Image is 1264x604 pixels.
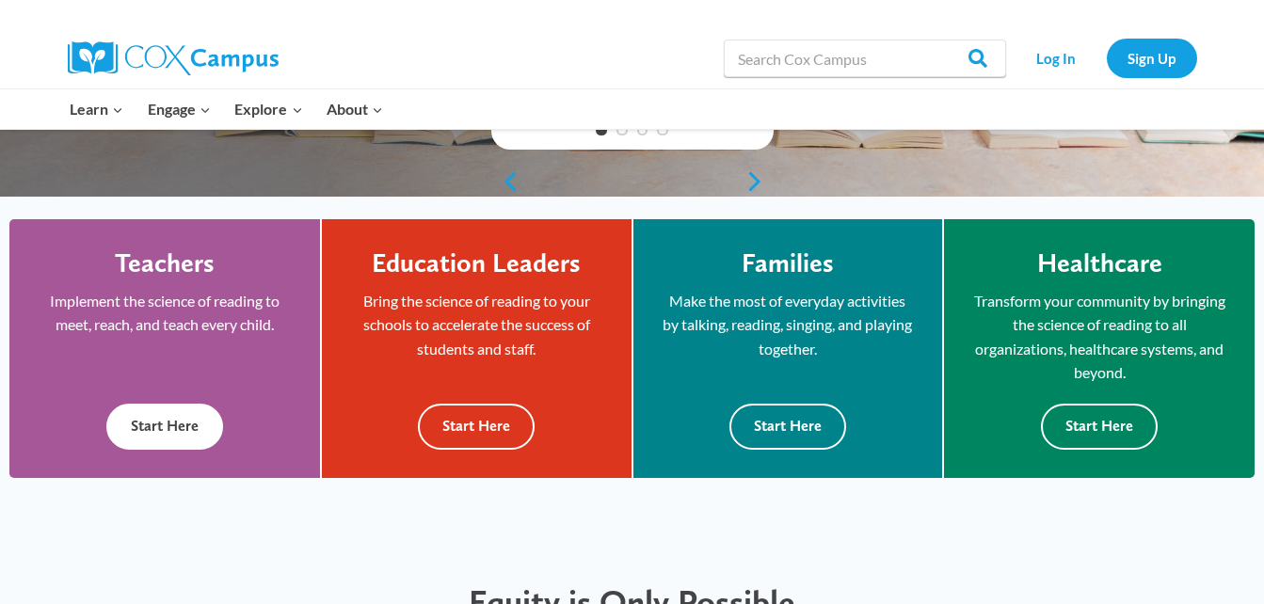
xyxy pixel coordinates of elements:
button: Start Here [418,404,535,450]
h4: Education Leaders [372,247,581,279]
a: Log In [1016,39,1097,77]
img: Cox Campus [68,41,279,75]
input: Search Cox Campus [724,40,1006,77]
button: Child menu of Engage [136,89,223,129]
h4: Teachers [115,247,215,279]
button: Start Here [106,404,223,450]
h4: Families [742,247,834,279]
button: Start Here [1041,404,1158,450]
nav: Primary Navigation [58,89,395,129]
button: Child menu of Learn [58,89,136,129]
div: content slider buttons [491,163,774,200]
a: next [745,170,774,193]
a: Teachers Implement the science of reading to meet, reach, and teach every child. Start Here [9,219,320,478]
button: Child menu of Explore [223,89,315,129]
a: Families Make the most of everyday activities by talking, reading, singing, and playing together.... [633,219,943,478]
button: Child menu of About [314,89,395,129]
a: 2 [616,125,628,136]
a: 4 [657,125,668,136]
a: 1 [596,125,607,136]
a: 3 [637,125,648,136]
p: Bring the science of reading to your schools to accelerate the success of students and staff. [350,289,603,361]
nav: Secondary Navigation [1016,39,1197,77]
h4: Healthcare [1037,247,1162,279]
button: Start Here [729,404,846,450]
a: Sign Up [1107,39,1197,77]
a: Education Leaders Bring the science of reading to your schools to accelerate the success of stude... [322,219,632,478]
a: Healthcare Transform your community by bringing the science of reading to all organizations, heal... [944,219,1255,478]
p: Transform your community by bringing the science of reading to all organizations, healthcare syst... [972,289,1226,385]
p: Implement the science of reading to meet, reach, and teach every child. [38,289,292,337]
a: previous [491,170,520,193]
p: Make the most of everyday activities by talking, reading, singing, and playing together. [662,289,915,361]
